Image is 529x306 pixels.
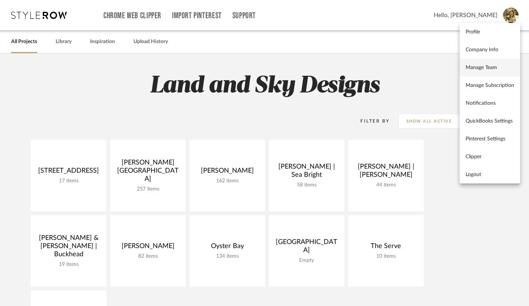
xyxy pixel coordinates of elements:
span: Manage Subscription [466,82,514,89]
span: QuickBooks Settings [466,118,514,124]
span: Pinterest Settings [466,136,514,142]
span: Company Info [466,47,514,53]
span: Clipper [466,154,514,160]
span: Profile [466,29,514,35]
span: Notifications [466,100,514,107]
span: Manage Team [466,65,514,71]
span: Logout [466,172,514,178]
